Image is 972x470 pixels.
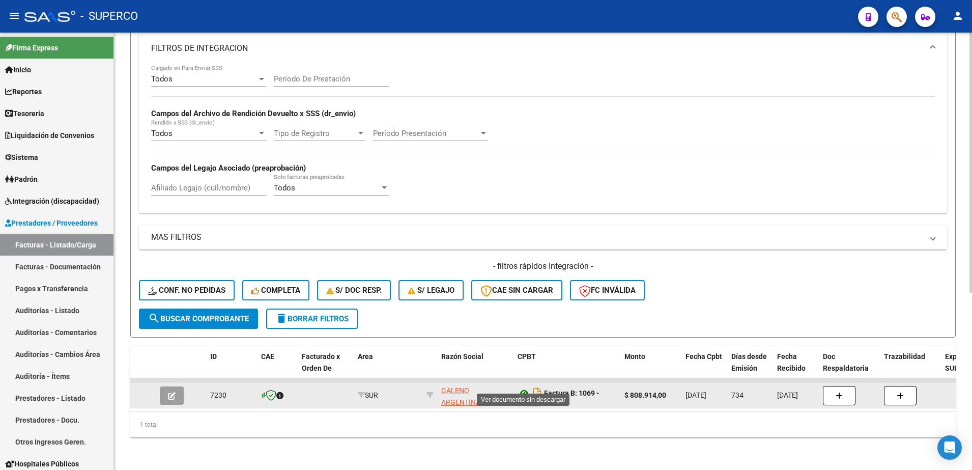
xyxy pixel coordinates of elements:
[624,352,645,361] span: Monto
[731,352,767,372] span: Días desde Emisión
[570,280,645,300] button: FC Inválida
[5,458,79,469] span: Hospitales Públicos
[242,280,309,300] button: Completa
[151,109,356,118] strong: Campos del Archivo de Rendición Devuelto x SSS (dr_envio)
[139,225,947,250] mat-expansion-panel-header: MAS FILTROS
[5,152,38,163] span: Sistema
[773,346,819,391] datatable-header-cell: Fecha Recibido
[139,65,947,213] div: FILTROS DE INTEGRACION
[5,108,44,119] span: Tesorería
[5,174,38,185] span: Padrón
[139,309,258,329] button: Buscar Comprobante
[275,314,349,323] span: Borrar Filtros
[731,391,744,399] span: 734
[358,352,373,361] span: Area
[326,286,382,295] span: S/ Doc Resp.
[274,183,295,192] span: Todos
[685,352,722,361] span: Fecha Cpbt
[302,352,340,372] span: Facturado x Orden De
[206,346,257,391] datatable-header-cell: ID
[513,346,620,391] datatable-header-cell: CPBT
[518,352,536,361] span: CPBT
[531,385,544,401] i: Descargar documento
[5,86,42,97] span: Reportes
[354,346,422,391] datatable-header-cell: Area
[80,5,138,27] span: - SUPERCO
[579,286,636,295] span: FC Inválida
[130,412,956,437] div: 1 total
[275,312,288,324] mat-icon: delete
[518,389,599,411] strong: Factura B: 1069 - 114944
[373,129,479,138] span: Período Presentación
[8,10,20,22] mat-icon: menu
[937,435,962,460] div: Open Intercom Messenger
[685,391,706,399] span: [DATE]
[819,346,880,391] datatable-header-cell: Doc Respaldatoria
[620,346,681,391] datatable-header-cell: Monto
[437,346,513,391] datatable-header-cell: Razón Social
[139,32,947,65] mat-expansion-panel-header: FILTROS DE INTEGRACION
[151,163,306,173] strong: Campos del Legajo Asociado (preaprobación)
[251,286,300,295] span: Completa
[880,346,941,391] datatable-header-cell: Trazabilidad
[884,352,925,361] span: Trazabilidad
[777,391,798,399] span: [DATE]
[139,261,947,272] h4: - filtros rápidos Integración -
[5,42,58,53] span: Firma Express
[5,217,98,229] span: Prestadores / Proveedores
[151,129,173,138] span: Todos
[139,280,235,300] button: Conf. no pedidas
[441,385,509,406] div: 30522428163
[727,346,773,391] datatable-header-cell: Días desde Emisión
[441,352,483,361] span: Razón Social
[5,196,99,207] span: Integración (discapacidad)
[952,10,964,22] mat-icon: person
[398,280,464,300] button: S/ legajo
[151,74,173,84] span: Todos
[148,312,160,324] mat-icon: search
[151,43,923,54] mat-panel-title: FILTROS DE INTEGRACION
[777,352,806,372] span: Fecha Recibido
[148,314,249,323] span: Buscar Comprobante
[257,346,298,391] datatable-header-cell: CAE
[624,391,666,399] strong: $ 808.914,00
[298,346,354,391] datatable-header-cell: Facturado x Orden De
[441,386,509,418] span: GALENO ARGENTINA SOCIEDAD ANONIMA
[823,352,869,372] span: Doc Respaldatoria
[261,352,274,361] span: CAE
[317,280,391,300] button: S/ Doc Resp.
[408,286,454,295] span: S/ legajo
[148,286,225,295] span: Conf. no pedidas
[480,286,553,295] span: CAE SIN CARGAR
[681,346,727,391] datatable-header-cell: Fecha Cpbt
[358,391,378,399] span: SUR
[471,280,562,300] button: CAE SIN CARGAR
[210,352,217,361] span: ID
[266,309,358,329] button: Borrar Filtros
[274,129,356,138] span: Tipo de Registro
[210,391,226,399] span: 7230
[5,130,94,141] span: Liquidación de Convenios
[5,64,31,75] span: Inicio
[151,232,923,243] mat-panel-title: MAS FILTROS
